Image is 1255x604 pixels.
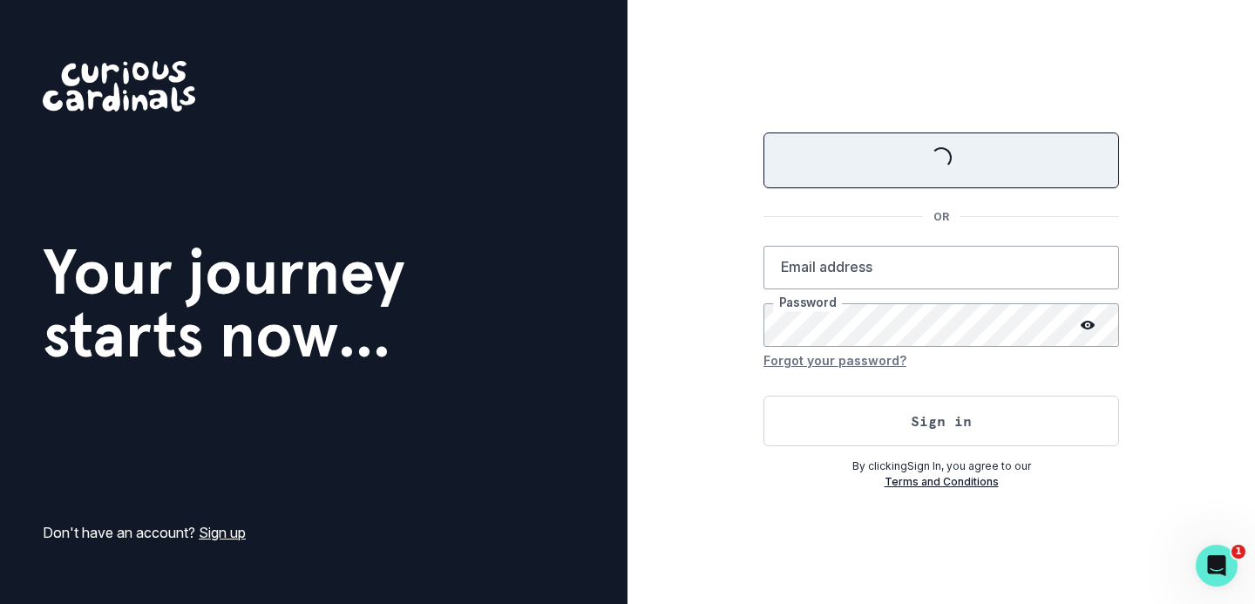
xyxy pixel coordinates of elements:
[43,522,246,543] p: Don't have an account?
[763,347,906,375] button: Forgot your password?
[763,458,1119,474] p: By clicking Sign In , you agree to our
[1231,545,1245,559] span: 1
[43,61,195,112] img: Curious Cardinals Logo
[923,209,960,225] p: OR
[763,132,1119,188] button: Sign in with Google (GSuite)
[885,475,999,488] a: Terms and Conditions
[1196,545,1238,587] iframe: Intercom live chat
[43,241,405,366] h1: Your journey starts now...
[199,524,246,541] a: Sign up
[763,396,1119,446] button: Sign in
